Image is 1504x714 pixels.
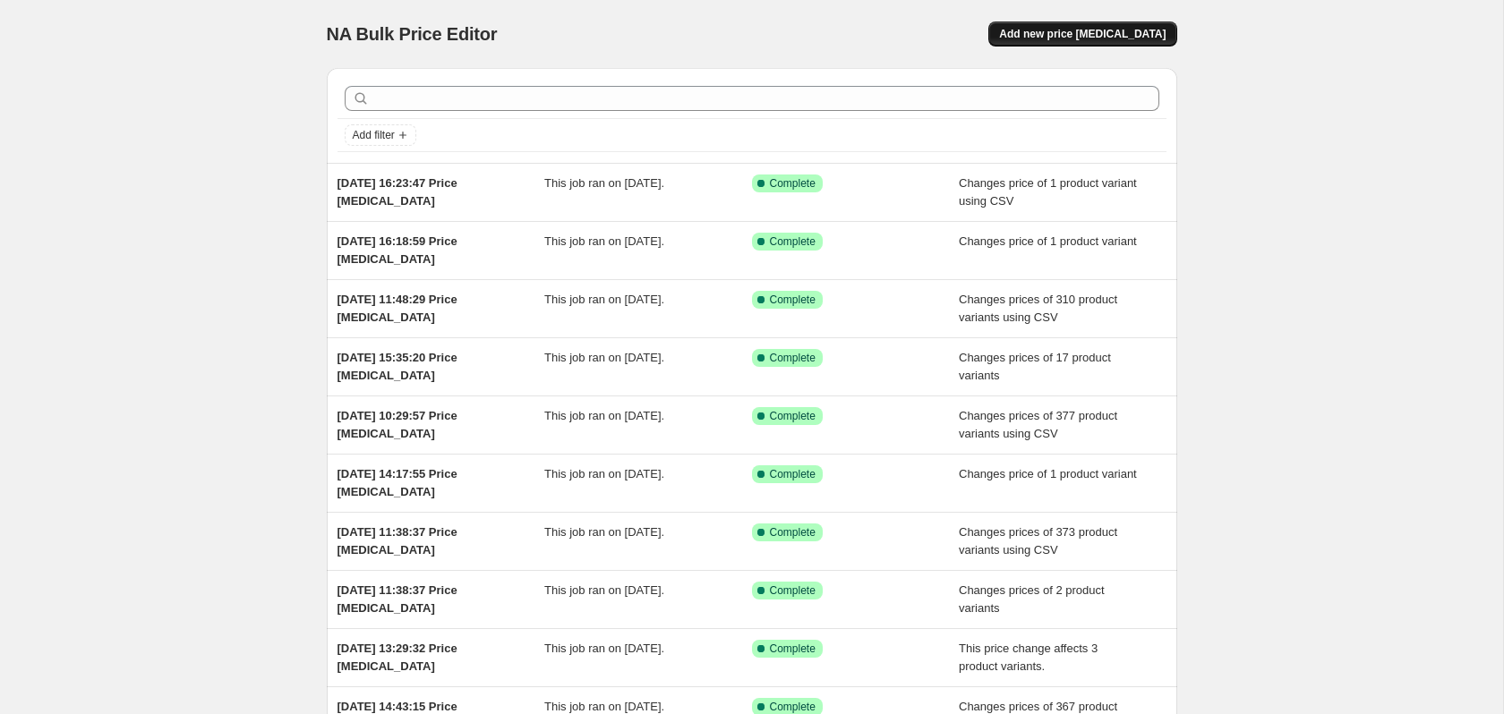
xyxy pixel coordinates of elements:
[770,642,816,656] span: Complete
[959,234,1137,248] span: Changes price of 1 product variant
[959,467,1137,480] span: Changes price of 1 product variant
[338,525,457,557] span: [DATE] 11:38:37 Price [MEDICAL_DATA]
[770,700,816,714] span: Complete
[544,293,664,306] span: This job ran on [DATE].
[770,234,816,249] span: Complete
[770,176,816,191] span: Complete
[338,234,457,266] span: [DATE] 16:18:59 Price [MEDICAL_DATA]
[959,525,1117,557] span: Changes prices of 373 product variants using CSV
[959,409,1117,440] span: Changes prices of 377 product variants using CSV
[770,583,816,598] span: Complete
[770,409,816,423] span: Complete
[959,293,1117,324] span: Changes prices of 310 product variants using CSV
[988,21,1176,47] button: Add new price [MEDICAL_DATA]
[345,124,416,146] button: Add filter
[999,27,1166,41] span: Add new price [MEDICAL_DATA]
[544,234,664,248] span: This job ran on [DATE].
[338,467,457,498] span: [DATE] 14:17:55 Price [MEDICAL_DATA]
[544,700,664,713] span: This job ran on [DATE].
[353,128,395,142] span: Add filter
[338,293,457,324] span: [DATE] 11:48:29 Price [MEDICAL_DATA]
[770,467,816,481] span: Complete
[544,642,664,655] span: This job ran on [DATE].
[770,525,816,540] span: Complete
[959,642,1098,673] span: This price change affects 3 product variants.
[338,583,457,615] span: [DATE] 11:38:37 Price [MEDICAL_DATA]
[959,351,1111,382] span: Changes prices of 17 product variants
[544,467,664,480] span: This job ran on [DATE].
[544,525,664,539] span: This job ran on [DATE].
[770,293,816,307] span: Complete
[959,583,1105,615] span: Changes prices of 2 product variants
[338,351,457,382] span: [DATE] 15:35:20 Price [MEDICAL_DATA]
[544,583,664,597] span: This job ran on [DATE].
[338,642,457,673] span: [DATE] 13:29:32 Price [MEDICAL_DATA]
[770,351,816,365] span: Complete
[338,176,457,208] span: [DATE] 16:23:47 Price [MEDICAL_DATA]
[338,409,457,440] span: [DATE] 10:29:57 Price [MEDICAL_DATA]
[327,24,498,44] span: NA Bulk Price Editor
[544,176,664,190] span: This job ran on [DATE].
[544,409,664,422] span: This job ran on [DATE].
[959,176,1137,208] span: Changes price of 1 product variant using CSV
[544,351,664,364] span: This job ran on [DATE].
